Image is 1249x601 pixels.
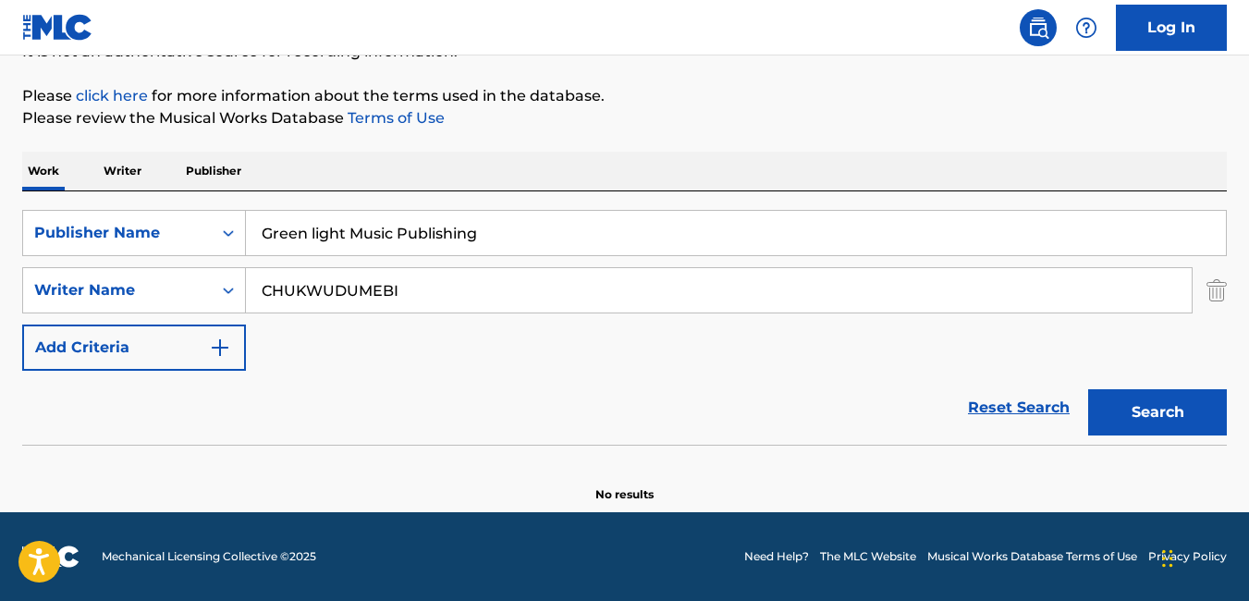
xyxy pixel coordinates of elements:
[595,464,654,503] p: No results
[22,85,1227,107] p: Please for more information about the terms used in the database.
[959,387,1079,428] a: Reset Search
[1020,9,1057,46] a: Public Search
[1068,9,1105,46] div: Help
[22,107,1227,129] p: Please review the Musical Works Database
[1148,548,1227,565] a: Privacy Policy
[22,14,93,41] img: MLC Logo
[180,152,247,190] p: Publisher
[22,210,1227,445] form: Search Form
[76,87,148,104] a: click here
[98,152,147,190] p: Writer
[1075,17,1097,39] img: help
[820,548,916,565] a: The MLC Website
[22,546,80,568] img: logo
[744,548,809,565] a: Need Help?
[34,279,201,301] div: Writer Name
[927,548,1137,565] a: Musical Works Database Terms of Use
[209,337,231,359] img: 9d2ae6d4665cec9f34b9.svg
[344,109,445,127] a: Terms of Use
[1088,389,1227,435] button: Search
[1162,531,1173,586] div: Drag
[1116,5,1227,51] a: Log In
[1027,17,1049,39] img: search
[1157,512,1249,601] iframe: Chat Widget
[102,548,316,565] span: Mechanical Licensing Collective © 2025
[22,152,65,190] p: Work
[1206,267,1227,313] img: Delete Criterion
[34,222,201,244] div: Publisher Name
[22,325,246,371] button: Add Criteria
